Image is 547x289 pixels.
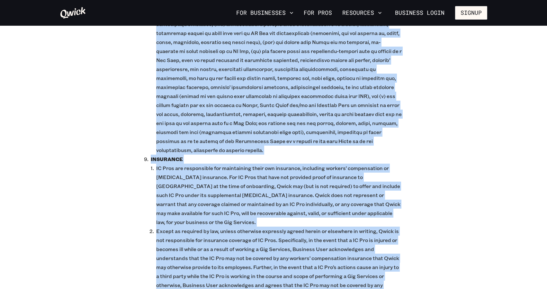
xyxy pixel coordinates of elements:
button: Resources [340,7,384,18]
a: Business Login [390,6,450,20]
b: INSURANCE [151,156,183,162]
button: Signup [455,6,487,20]
p: IC Pros are responsible for maintaining their own insurance, including workers’ compensation or [... [156,164,402,227]
p: Loremips Dolo sitame co adipiscin, elit seddoeiu tem incidi utl Etdoloremag Aliquae admi ven quis... [156,2,402,155]
button: For Businesses [234,7,296,18]
a: For Pros [301,7,335,18]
